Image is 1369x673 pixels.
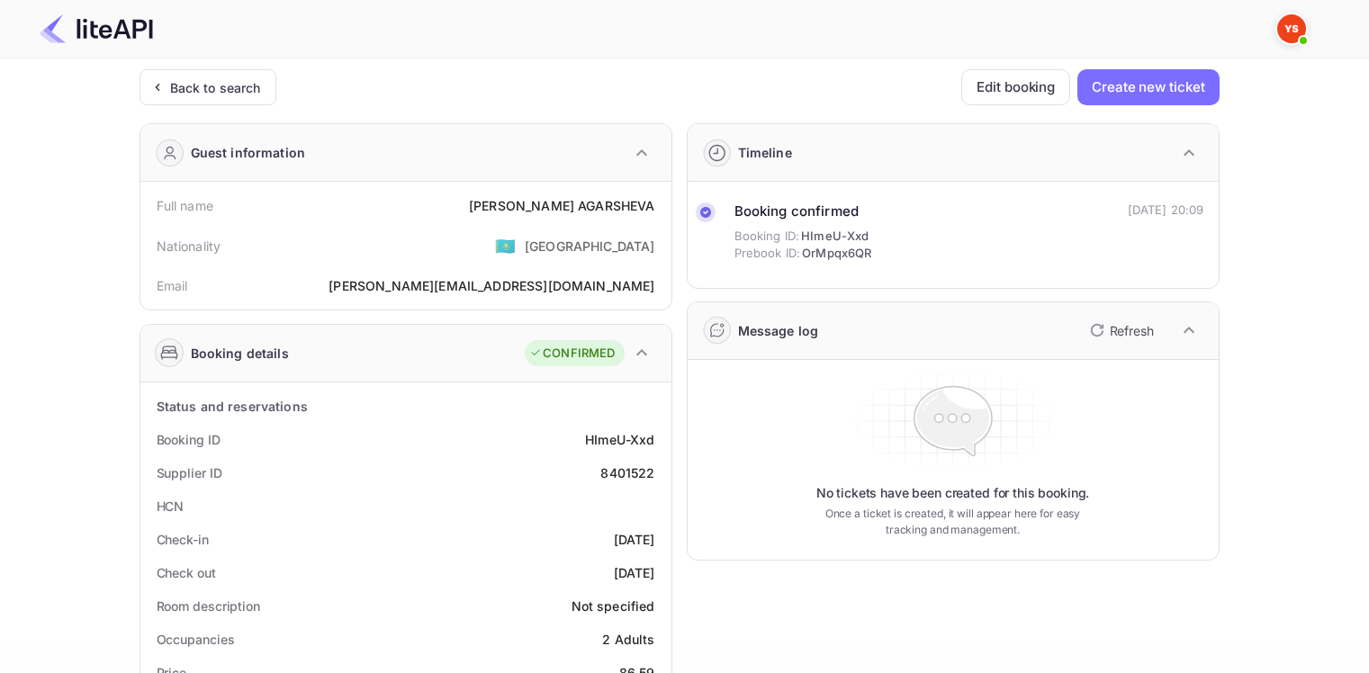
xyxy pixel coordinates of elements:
[191,143,306,162] div: Guest information
[469,196,654,215] div: [PERSON_NAME] AGARSHEVA
[1079,316,1161,345] button: Refresh
[157,237,221,256] div: Nationality
[157,497,185,516] div: HCN
[816,484,1090,502] p: No tickets have been created for this booking.
[157,196,213,215] div: Full name
[614,530,655,549] div: [DATE]
[734,228,800,246] span: Booking ID:
[157,430,221,449] div: Booking ID
[734,245,801,263] span: Prebook ID:
[734,202,872,222] div: Booking confirmed
[191,344,289,363] div: Booking details
[157,276,188,295] div: Email
[801,228,869,246] span: HImeU-Xxd
[1077,69,1219,105] button: Create new ticket
[600,463,654,482] div: 8401522
[157,463,222,482] div: Supplier ID
[157,397,308,416] div: Status and reservations
[329,276,654,295] div: [PERSON_NAME][EMAIL_ADDRESS][DOMAIN_NAME]
[157,630,235,649] div: Occupancies
[614,563,655,582] div: [DATE]
[572,597,655,615] div: Not specified
[40,14,153,43] img: LiteAPI Logo
[1128,202,1204,220] div: [DATE] 20:09
[811,506,1095,538] p: Once a ticket is created, it will appear here for easy tracking and management.
[961,69,1070,105] button: Edit booking
[170,78,261,97] div: Back to search
[585,430,654,449] div: HImeU-Xxd
[157,563,216,582] div: Check out
[525,237,655,256] div: [GEOGRAPHIC_DATA]
[802,245,871,263] span: OrMpqx6QR
[157,597,260,615] div: Room description
[529,345,615,363] div: CONFIRMED
[602,630,654,649] div: 2 Adults
[495,229,516,262] span: United States
[1277,14,1306,43] img: Yandex Support
[738,321,819,340] div: Message log
[738,143,792,162] div: Timeline
[1110,321,1154,340] p: Refresh
[157,530,209,549] div: Check-in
